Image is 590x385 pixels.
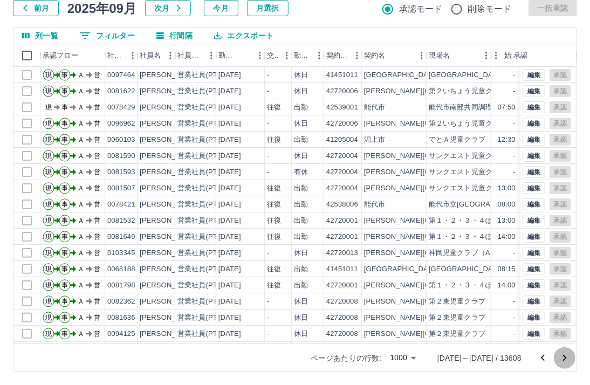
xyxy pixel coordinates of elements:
[140,297,198,307] div: [PERSON_NAME]
[326,135,358,145] div: 41205004
[45,136,52,143] text: 現
[177,297,234,307] div: 営業社員(PT契約)
[513,167,516,177] div: -
[364,248,497,258] div: [PERSON_NAME][GEOGRAPHIC_DATA]
[177,264,234,274] div: 営業社員(PT契約)
[140,167,198,177] div: [PERSON_NAME]
[107,135,135,145] div: 0060103
[326,280,358,291] div: 42720001
[429,135,485,145] div: でとＡ児童クラブ
[429,86,584,97] div: 第２いちょう児童クラブ（A）（B）（C）（D）
[513,248,516,258] div: -
[498,232,516,242] div: 14:00
[61,184,68,192] text: 事
[414,47,430,64] button: メニュー
[532,347,554,369] button: 前のページへ
[45,87,52,95] text: 現
[218,329,241,339] div: [DATE]
[94,168,100,176] text: 営
[94,136,100,143] text: 営
[429,151,507,161] div: サンクエスト児童クラブ
[203,47,219,64] button: メニュー
[218,119,241,129] div: [DATE]
[78,281,84,289] text: Ａ
[498,280,516,291] div: 14:00
[61,298,68,305] text: 事
[523,150,545,162] button: 編集
[326,119,358,129] div: 42720006
[140,44,161,67] div: 社員名
[267,216,281,226] div: 往復
[294,167,308,177] div: 有休
[326,216,358,226] div: 42720001
[364,264,527,274] div: [GEOGRAPHIC_DATA]（[GEOGRAPHIC_DATA]）
[94,249,100,257] text: 営
[311,47,327,64] button: メニュー
[513,151,516,161] div: -
[205,27,282,44] button: エクスポート
[94,330,100,338] text: 営
[45,184,52,192] text: 現
[429,313,485,323] div: 第２東児童クラブ
[429,329,485,339] div: 第２東児童クラブ
[267,183,281,194] div: 往復
[107,280,135,291] div: 0081798
[294,151,308,161] div: 休日
[177,119,234,129] div: 営業社員(PT契約)
[218,135,241,145] div: [DATE]
[218,216,241,226] div: [DATE]
[429,102,500,113] div: 能代市南部共同調理場
[107,86,135,97] div: 0081622
[498,200,516,210] div: 08:00
[364,200,385,210] div: 能代市
[326,86,358,97] div: 42720006
[326,264,358,274] div: 41451011
[107,151,135,161] div: 0081590
[364,70,527,80] div: [GEOGRAPHIC_DATA]（[GEOGRAPHIC_DATA]）
[364,44,385,67] div: 契約名
[61,168,68,176] text: 事
[61,314,68,321] text: 事
[140,280,198,291] div: [PERSON_NAME]
[45,152,52,160] text: 現
[267,232,281,242] div: 往復
[94,265,100,273] text: 営
[45,265,52,273] text: 現
[267,280,281,291] div: 往復
[267,200,281,210] div: 往復
[326,70,358,80] div: 41451011
[107,102,135,113] div: 0078429
[78,330,84,338] text: Ａ
[267,102,281,113] div: 往復
[61,201,68,208] text: 事
[429,70,562,80] div: [GEOGRAPHIC_DATA][PERSON_NAME]
[362,44,427,67] div: 契約名
[491,44,518,67] div: 始業
[218,44,237,67] div: 勤務日
[498,102,516,113] div: 07:50
[45,71,52,79] text: 現
[326,200,358,210] div: 42538006
[498,183,516,194] div: 13:00
[45,168,52,176] text: 現
[177,70,234,80] div: 営業社員(PT契約)
[267,264,281,274] div: 往復
[148,27,201,44] button: 行間隔
[326,151,358,161] div: 42720004
[364,216,497,226] div: [PERSON_NAME][GEOGRAPHIC_DATA]
[78,152,84,160] text: Ａ
[105,44,138,67] div: 社員番号
[45,314,52,321] text: 現
[265,44,292,67] div: 交通費
[162,47,179,64] button: メニュー
[429,280,542,291] div: 第１・２・３・４ぽぷら児童クラブ
[218,86,241,97] div: [DATE]
[45,330,52,338] text: 現
[364,232,497,242] div: [PERSON_NAME][GEOGRAPHIC_DATA]
[326,297,358,307] div: 42720008
[218,151,241,161] div: [DATE]
[218,280,241,291] div: [DATE]
[107,70,135,80] div: 0097464
[177,313,234,323] div: 営業社員(PT契約)
[138,44,175,67] div: 社員名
